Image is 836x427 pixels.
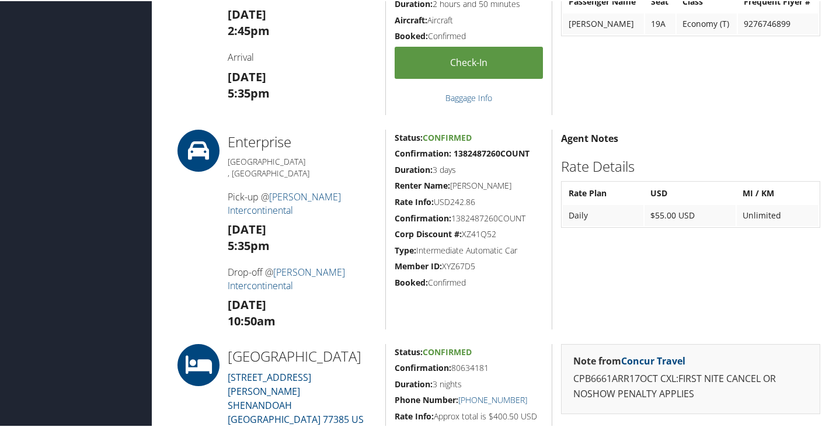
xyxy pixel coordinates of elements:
td: $55.00 USD [645,204,736,225]
td: [PERSON_NAME] [563,12,644,33]
h4: Drop-off @ [228,265,377,291]
a: [PERSON_NAME] Intercontinental [228,189,341,215]
h5: Approx total is $400.50 USD [395,409,543,421]
strong: Status: [395,131,423,142]
h5: XZ41Q52 [395,227,543,239]
h5: Confirmed [395,29,543,41]
a: [PHONE_NUMBER] [458,393,527,404]
h5: [PERSON_NAME] [395,179,543,190]
strong: Booked: [395,276,428,287]
strong: Confirmation: [395,211,451,223]
td: Economy (T) [677,12,737,33]
h5: Aircraft [395,13,543,25]
strong: 5:35pm [228,84,270,100]
strong: Member ID: [395,259,442,270]
td: Unlimited [737,204,818,225]
strong: 10:50am [228,312,276,328]
h5: USD242.86 [395,195,543,207]
h2: [GEOGRAPHIC_DATA] [228,345,377,365]
a: Concur Travel [621,353,685,366]
strong: Confirmation: [395,361,451,372]
h5: 1382487260COUNT [395,211,543,223]
h5: 3 nights [395,377,543,389]
strong: Duration: [395,377,433,388]
strong: Booked: [395,29,428,40]
strong: Rate Info: [395,409,434,421]
strong: Phone Number: [395,393,458,404]
h5: 80634181 [395,361,543,373]
a: Baggage Info [445,91,492,102]
strong: Corp Discount #: [395,227,462,238]
strong: 2:45pm [228,22,270,37]
span: Confirmed [423,131,472,142]
h5: 3 days [395,163,543,175]
h4: Arrival [228,50,377,63]
strong: [DATE] [228,220,266,236]
strong: Agent Notes [561,131,618,144]
a: [PERSON_NAME] Intercontinental [228,265,345,290]
h5: [GEOGRAPHIC_DATA] , [GEOGRAPHIC_DATA] [228,155,377,178]
h5: Confirmed [395,276,543,287]
strong: [DATE] [228,5,266,21]
th: Rate Plan [563,182,643,203]
h5: Intermediate Automatic Car [395,244,543,255]
span: Confirmed [423,345,472,356]
strong: Confirmation: 1382487260COUNT [395,147,530,158]
strong: Duration: [395,163,433,174]
td: 9276746899 [738,12,818,33]
a: Check-in [395,46,543,78]
strong: 5:35pm [228,237,270,252]
h2: Enterprise [228,131,377,151]
p: CPB6661ARR17OCT CXL:FIRST NITE CANCEL OR NOSHOW PENALTY APPLIES [573,370,808,400]
h5: XYZ67D5 [395,259,543,271]
a: [STREET_ADDRESS][PERSON_NAME]SHENANDOAH [GEOGRAPHIC_DATA] 77385 US [228,370,364,425]
strong: [DATE] [228,296,266,311]
td: Daily [563,204,643,225]
th: USD [645,182,736,203]
strong: Rate Info: [395,195,434,206]
strong: Aircraft: [395,13,427,25]
h4: Pick-up @ [228,189,377,216]
strong: Type: [395,244,416,255]
strong: Status: [395,345,423,356]
th: MI / KM [737,182,818,203]
strong: Note from [573,353,685,366]
strong: [DATE] [228,68,266,84]
h2: Rate Details [561,155,820,175]
td: 19A [645,12,675,33]
strong: Renter Name: [395,179,450,190]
